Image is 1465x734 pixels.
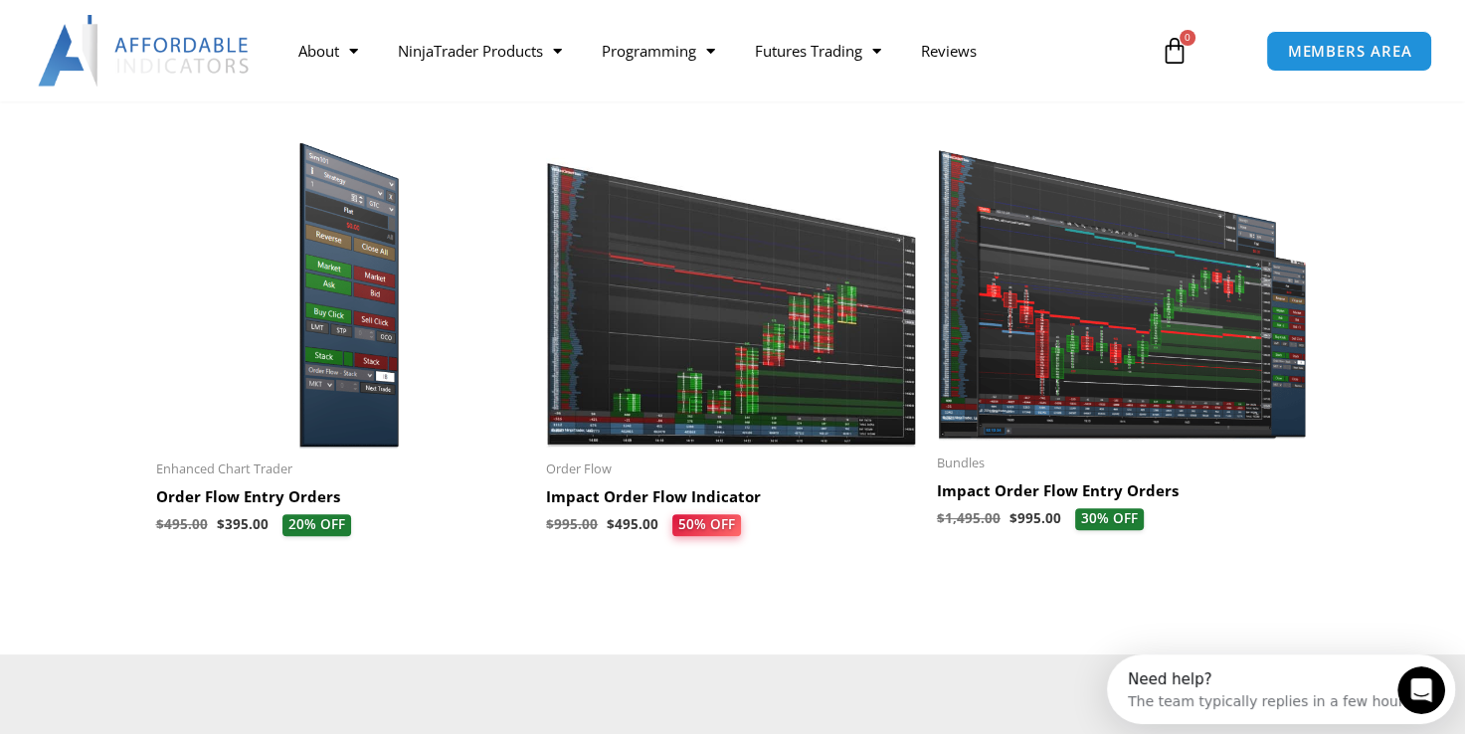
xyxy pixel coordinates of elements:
nav: Menu [278,28,1143,74]
bdi: 995.00 [546,515,598,533]
a: Futures Trading [735,28,901,74]
span: $ [546,515,554,533]
span: $ [607,515,615,533]
a: MEMBERS AREA [1266,31,1432,72]
img: Order Flow Entry Orders [156,130,527,449]
iframe: Intercom live chat discovery launcher [1107,654,1455,724]
a: Order Flow Entry Orders [156,487,527,514]
div: The team typically replies in a few hours. [21,33,308,54]
span: Bundles [937,455,1308,471]
bdi: 395.00 [217,515,269,533]
a: Reviews [901,28,997,74]
iframe: Intercom live chat [1397,666,1445,714]
a: Programming [582,28,735,74]
div: Need help? [21,17,308,33]
span: 30% OFF [1075,508,1144,530]
span: 50% OFF [672,514,741,536]
h2: Order Flow Entry Orders [156,487,527,507]
div: Open Intercom Messenger [8,8,367,63]
h2: Impact Order Flow Indicator [546,487,917,507]
img: OrderFlow 2 [546,130,917,449]
span: $ [156,515,164,533]
a: NinjaTrader Products [378,28,582,74]
img: Impact Order Flow Entry Orders [937,130,1308,444]
bdi: 495.00 [156,515,208,533]
h2: Impact Order Flow Entry Orders [937,481,1308,501]
img: LogoAI | Affordable Indicators – NinjaTrader [38,15,252,87]
span: 0 [1180,30,1195,46]
span: MEMBERS AREA [1287,44,1411,59]
span: $ [1009,509,1017,527]
span: Order Flow [546,460,917,477]
span: 20% OFF [282,514,351,536]
span: $ [217,515,225,533]
span: Enhanced Chart Trader [156,460,527,477]
a: Impact Order Flow Entry Orders [937,481,1308,508]
a: 0 [1131,22,1218,80]
a: About [278,28,378,74]
span: $ [937,509,945,527]
bdi: 1,495.00 [937,509,1001,527]
a: Impact Order Flow Indicator [546,487,917,514]
bdi: 495.00 [607,515,658,533]
bdi: 995.00 [1009,509,1061,527]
